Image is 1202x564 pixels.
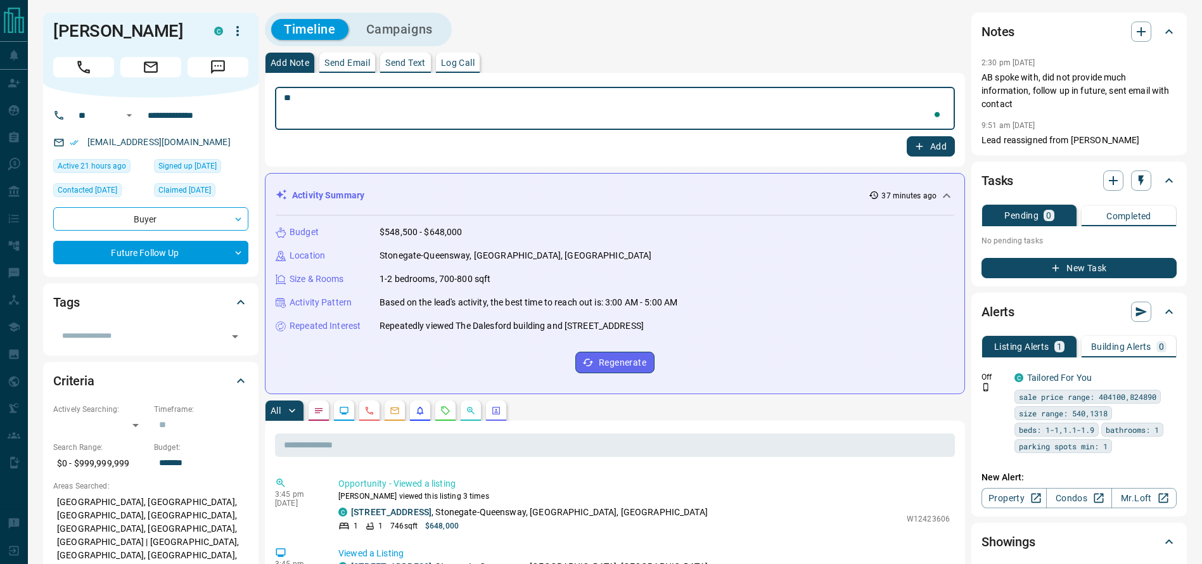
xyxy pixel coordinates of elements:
[1019,423,1094,436] span: beds: 1-1,1.1-1.9
[907,513,950,525] p: W12423606
[378,520,383,532] p: 1
[58,160,126,172] span: Active 21 hours ago
[158,160,217,172] span: Signed up [DATE]
[338,508,347,516] div: condos.ca
[994,342,1049,351] p: Listing Alerts
[53,442,148,453] p: Search Range:
[53,371,94,391] h2: Criteria
[1027,373,1092,383] a: Tailored For You
[53,159,148,177] div: Mon Oct 13 2025
[324,58,370,67] p: Send Email
[53,480,248,492] p: Areas Searched:
[271,58,309,67] p: Add Note
[380,249,652,262] p: Stonegate-Queensway, [GEOGRAPHIC_DATA], [GEOGRAPHIC_DATA]
[385,58,426,67] p: Send Text
[290,319,361,333] p: Repeated Interest
[981,22,1014,42] h2: Notes
[1091,342,1151,351] p: Building Alerts
[907,136,955,157] button: Add
[1159,342,1164,351] p: 0
[1046,211,1051,220] p: 0
[53,241,248,264] div: Future Follow Up
[981,134,1177,147] p: Lead reassigned from [PERSON_NAME]
[441,58,475,67] p: Log Call
[53,207,248,231] div: Buyer
[53,292,79,312] h2: Tags
[364,406,374,416] svg: Calls
[981,165,1177,196] div: Tasks
[981,121,1035,130] p: 9:51 am [DATE]
[338,547,950,560] p: Viewed a Listing
[1111,488,1177,508] a: Mr.Loft
[415,406,425,416] svg: Listing Alerts
[1019,440,1108,452] span: parking spots min: 1
[122,108,137,123] button: Open
[275,499,319,508] p: [DATE]
[981,258,1177,278] button: New Task
[314,406,324,416] svg: Notes
[53,404,148,415] p: Actively Searching:
[338,477,950,490] p: Opportunity - Viewed a listing
[354,520,358,532] p: 1
[154,159,248,177] div: Tue Sep 25 2018
[271,19,348,40] button: Timeline
[1019,407,1108,420] span: size range: 540,1318
[981,58,1035,67] p: 2:30 pm [DATE]
[981,527,1177,557] div: Showings
[158,184,211,196] span: Claimed [DATE]
[981,170,1013,191] h2: Tasks
[981,71,1177,111] p: AB spoke with, did not provide much information, follow up in future, sent email with contact
[120,57,181,77] span: Email
[339,406,349,416] svg: Lead Browsing Activity
[440,406,451,416] svg: Requests
[53,366,248,396] div: Criteria
[981,297,1177,327] div: Alerts
[425,520,459,532] p: $648,000
[491,406,501,416] svg: Agent Actions
[271,406,281,415] p: All
[214,27,223,35] div: condos.ca
[290,226,319,239] p: Budget
[390,520,418,532] p: 746 sqft
[290,249,325,262] p: Location
[58,184,117,196] span: Contacted [DATE]
[87,137,231,147] a: [EMAIL_ADDRESS][DOMAIN_NAME]
[226,328,244,345] button: Open
[380,226,463,239] p: $548,500 - $648,000
[981,383,990,392] svg: Push Notification Only
[292,189,364,202] p: Activity Summary
[154,442,248,453] p: Budget:
[70,138,79,147] svg: Email Verified
[380,272,490,286] p: 1-2 bedrooms, 700-800 sqft
[981,471,1177,484] p: New Alert:
[290,296,352,309] p: Activity Pattern
[154,183,248,201] div: Thu Apr 23 2020
[354,19,445,40] button: Campaigns
[981,231,1177,250] p: No pending tasks
[53,57,114,77] span: Call
[380,319,644,333] p: Repeatedly viewed The Dalesford building and [STREET_ADDRESS]
[981,16,1177,47] div: Notes
[981,532,1035,552] h2: Showings
[1106,212,1151,221] p: Completed
[1057,342,1062,351] p: 1
[380,296,677,309] p: Based on the lead's activity, the best time to reach out is: 3:00 AM - 5:00 AM
[390,406,400,416] svg: Emails
[53,287,248,317] div: Tags
[351,507,432,517] a: [STREET_ADDRESS]
[1004,211,1039,220] p: Pending
[1106,423,1159,436] span: bathrooms: 1
[53,21,195,41] h1: [PERSON_NAME]
[53,453,148,474] p: $0 - $999,999,999
[154,404,248,415] p: Timeframe:
[351,506,708,519] p: , Stonegate-Queensway, [GEOGRAPHIC_DATA], [GEOGRAPHIC_DATA]
[881,190,937,202] p: 37 minutes ago
[53,183,148,201] div: Tue Apr 04 2023
[188,57,248,77] span: Message
[276,184,954,207] div: Activity Summary37 minutes ago
[1014,373,1023,382] div: condos.ca
[1019,390,1156,403] span: sale price range: 404100,824890
[275,490,319,499] p: 3:45 pm
[981,371,1007,383] p: Off
[1046,488,1111,508] a: Condos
